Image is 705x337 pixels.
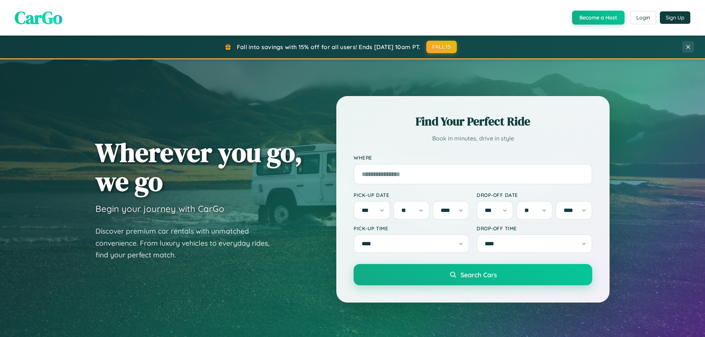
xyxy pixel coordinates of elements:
button: Sign Up [660,11,690,24]
span: Search Cars [460,271,497,279]
h3: Begin your journey with CarGo [95,203,224,214]
span: CarGo [15,6,62,30]
p: Discover premium car rentals with unmatched convenience. From luxury vehicles to everyday rides, ... [95,225,279,261]
label: Pick-up Time [354,225,469,231]
h1: Wherever you go, we go [95,138,303,196]
button: Search Cars [354,264,592,285]
p: Book in minutes, drive in style [354,133,592,144]
button: Become a Host [572,11,625,25]
label: Drop-off Date [477,192,592,198]
label: Drop-off Time [477,225,592,231]
span: Fall into savings with 15% off for all users! Ends [DATE] 10am PT. [237,43,421,51]
button: FALL15 [426,41,457,53]
button: Login [630,11,656,24]
label: Where [354,155,592,161]
h2: Find Your Perfect Ride [354,113,592,129]
label: Pick-up Date [354,192,469,198]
